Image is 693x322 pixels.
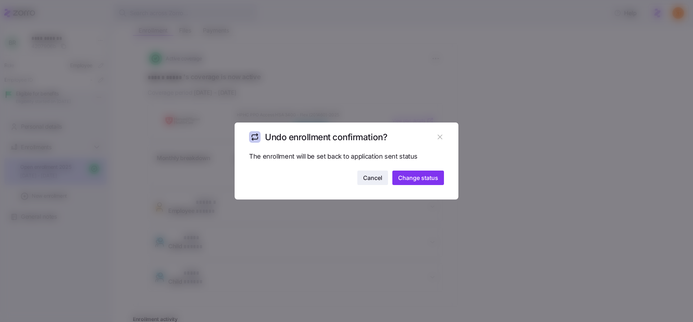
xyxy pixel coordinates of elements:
button: Change status [392,171,444,185]
span: Change status [398,173,438,182]
span: The enrollment will be set back to application sent status [249,151,418,162]
h1: Undo enrollment confirmation? [265,132,387,143]
button: Cancel [357,171,388,185]
span: Cancel [363,173,382,182]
